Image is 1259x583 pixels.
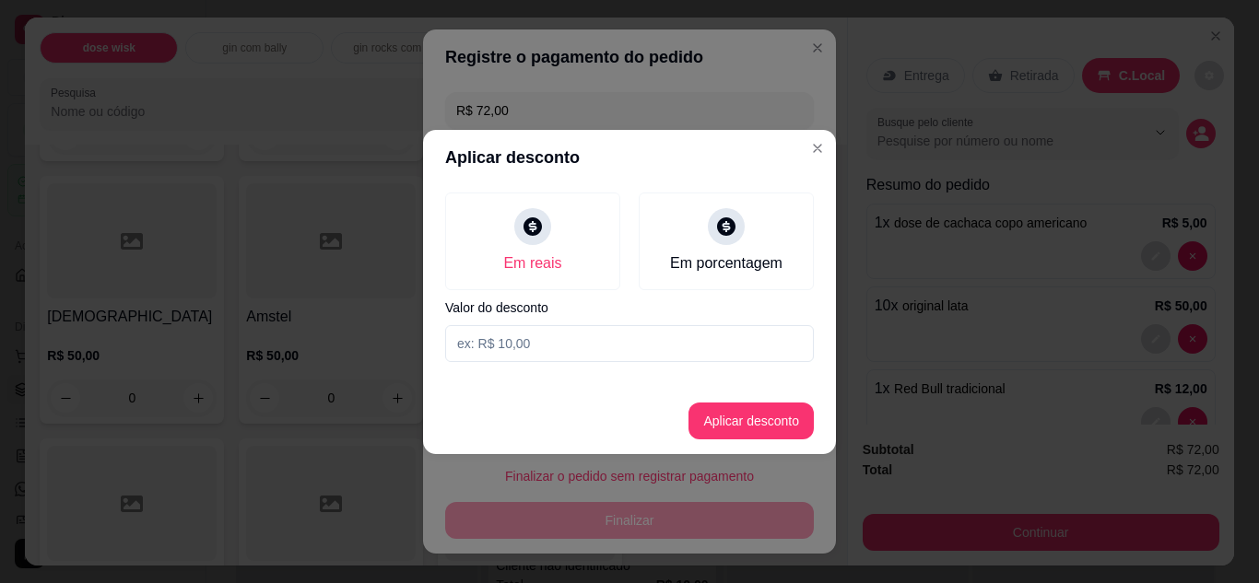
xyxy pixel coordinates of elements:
[445,301,814,314] label: Valor do desconto
[423,130,836,185] header: Aplicar desconto
[670,252,782,274] div: Em porcentagem
[503,252,561,274] div: Em reais
[688,402,814,439] button: Aplicar desconto
[803,134,832,163] button: Close
[445,325,814,362] input: Valor do desconto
